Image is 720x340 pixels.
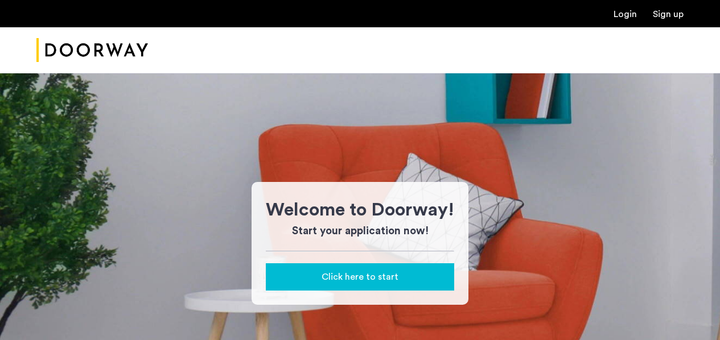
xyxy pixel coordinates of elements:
a: Login [614,10,637,19]
img: logo [36,29,148,72]
h3: Start your application now! [266,223,454,239]
a: Cazamio Logo [36,29,148,72]
h1: Welcome to Doorway! [266,196,454,223]
button: button [266,263,454,291]
span: Click here to start [322,270,398,284]
a: Registration [653,10,684,19]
